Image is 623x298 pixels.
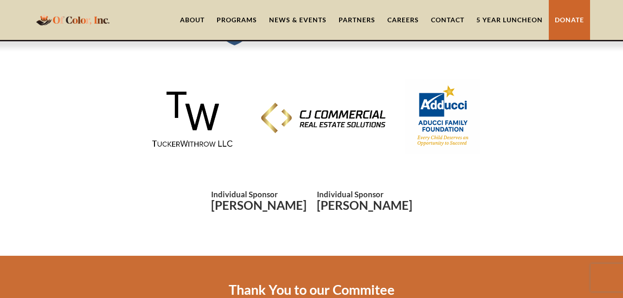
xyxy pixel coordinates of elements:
[317,187,412,212] h1: [PERSON_NAME]
[217,15,257,25] div: Programs
[33,9,112,31] a: home
[229,281,395,298] strong: Thank You to our Commitee
[211,189,278,199] span: Individual Sponsor
[211,187,307,212] h1: [PERSON_NAME]
[317,189,384,199] span: Individual Sponsor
